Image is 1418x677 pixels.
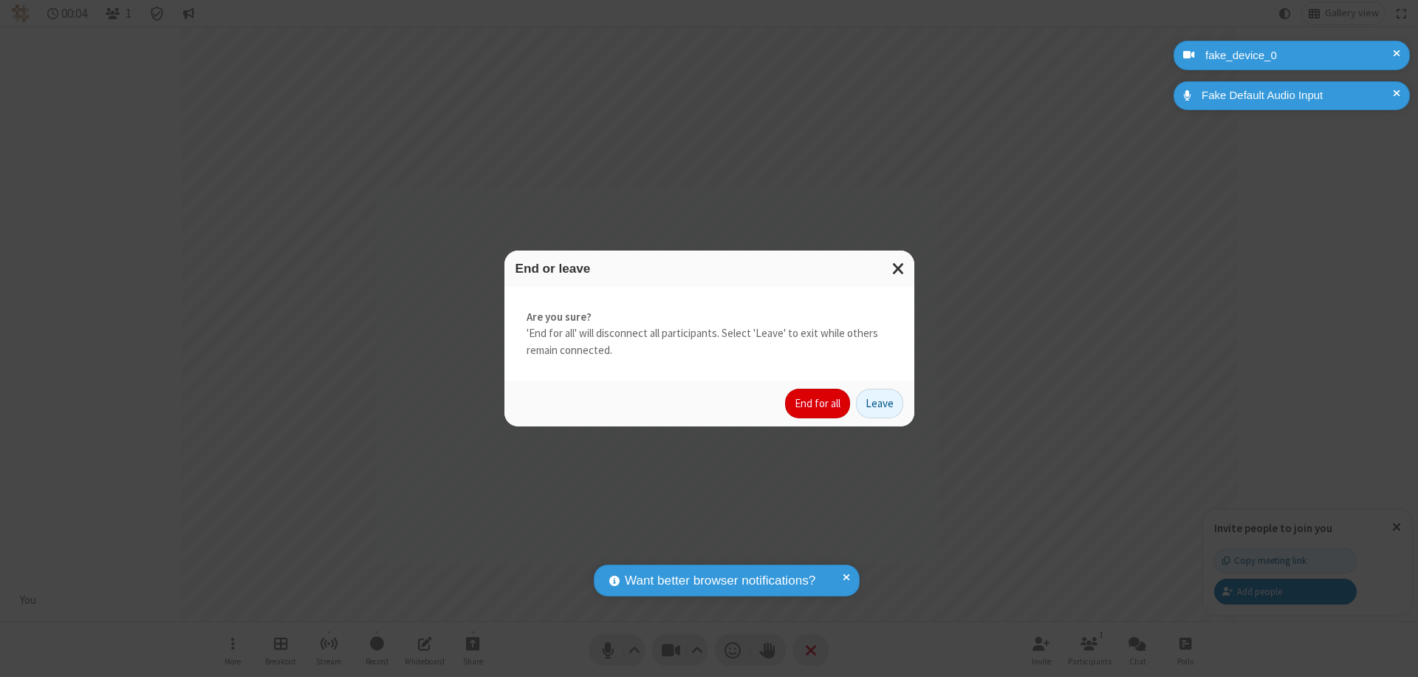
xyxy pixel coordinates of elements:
[1196,87,1399,104] div: Fake Default Audio Input
[856,389,903,418] button: Leave
[785,389,850,418] button: End for all
[527,309,892,326] strong: Are you sure?
[883,251,914,287] button: Close modal
[625,571,815,591] span: Want better browser notifications?
[504,287,914,381] div: 'End for all' will disconnect all participants. Select 'Leave' to exit while others remain connec...
[1200,47,1399,64] div: fake_device_0
[516,262,903,276] h3: End or leave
